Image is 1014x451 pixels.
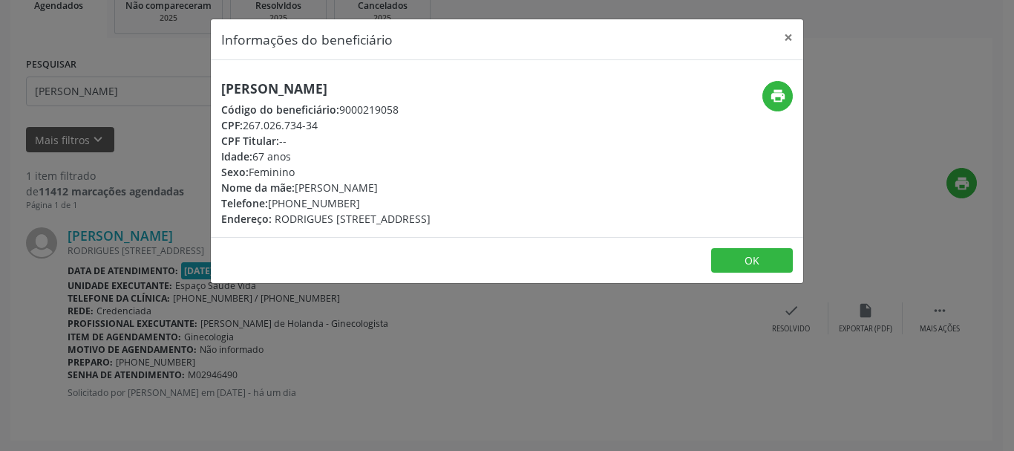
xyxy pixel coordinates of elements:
div: -- [221,133,431,149]
span: Idade: [221,149,252,163]
h5: [PERSON_NAME] [221,81,431,97]
span: Sexo: [221,165,249,179]
div: 267.026.734-34 [221,117,431,133]
div: [PHONE_NUMBER] [221,195,431,211]
span: Endereço: [221,212,272,226]
div: [PERSON_NAME] [221,180,431,195]
button: Close [773,19,803,56]
span: CPF Titular: [221,134,279,148]
span: CPF: [221,118,243,132]
span: Nome da mãe: [221,181,295,195]
div: 67 anos [221,149,431,164]
span: Telefone: [221,196,268,210]
button: print [762,81,793,111]
div: Feminino [221,164,431,180]
button: OK [711,248,793,273]
h5: Informações do beneficiário [221,30,393,49]
i: print [770,88,786,104]
span: RODRIGUES [STREET_ADDRESS] [275,212,431,226]
div: 9000219058 [221,102,431,117]
span: Código do beneficiário: [221,103,339,117]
